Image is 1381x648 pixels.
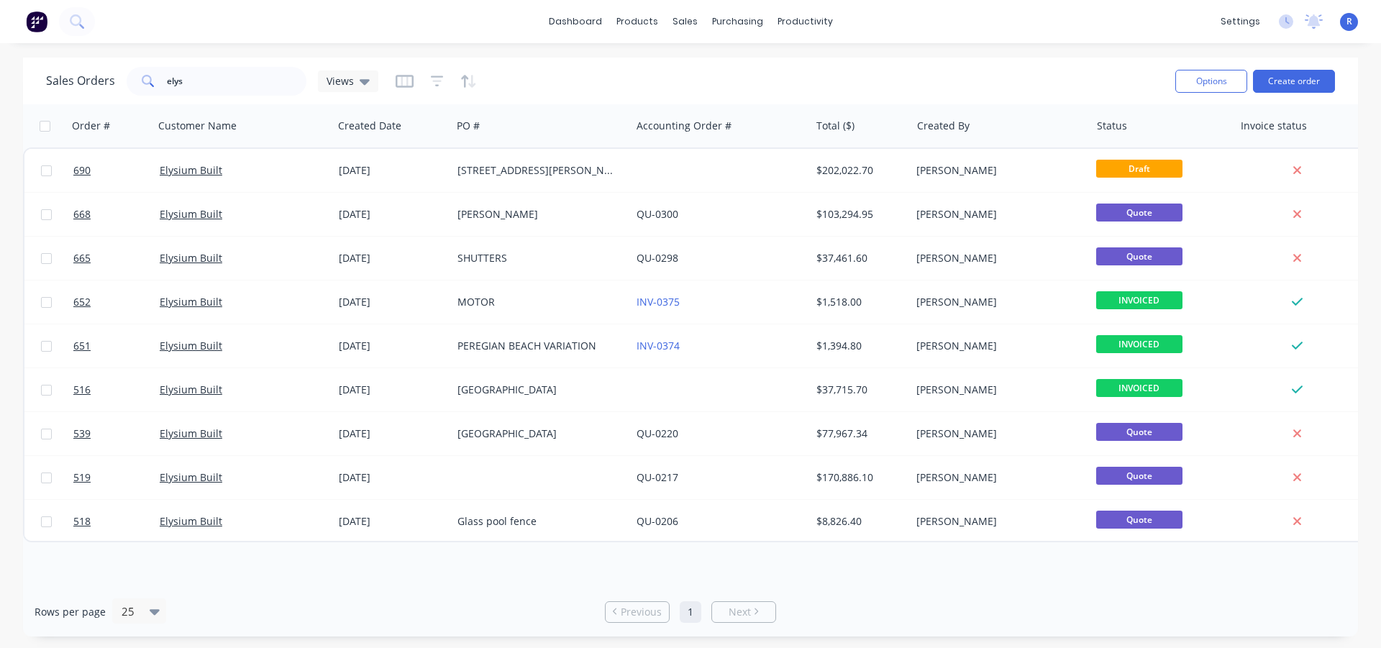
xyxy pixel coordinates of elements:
a: Previous page [606,605,669,619]
span: 518 [73,514,91,529]
div: [DATE] [339,207,446,222]
span: 665 [73,251,91,265]
span: INVOICED [1096,379,1182,397]
div: $202,022.70 [816,163,901,178]
a: QU-0220 [637,426,678,440]
a: Elysium Built [160,295,222,309]
a: QU-0217 [637,470,678,484]
a: QU-0300 [637,207,678,221]
div: [PERSON_NAME] [916,426,1076,441]
a: 668 [73,193,160,236]
span: INVOICED [1096,291,1182,309]
div: settings [1213,11,1267,32]
div: $103,294.95 [816,207,901,222]
span: Quote [1096,247,1182,265]
a: Elysium Built [160,383,222,396]
button: Create order [1253,70,1335,93]
div: sales [665,11,705,32]
div: [DATE] [339,295,446,309]
div: products [609,11,665,32]
span: 519 [73,470,91,485]
span: Quote [1096,204,1182,222]
div: PO # [457,119,480,133]
a: Elysium Built [160,251,222,265]
div: Order # [72,119,110,133]
div: productivity [770,11,840,32]
a: 651 [73,324,160,368]
span: R [1346,15,1352,28]
a: 665 [73,237,160,280]
a: 652 [73,280,160,324]
a: Page 1 is your current page [680,601,701,623]
div: $1,394.80 [816,339,901,353]
img: Factory [26,11,47,32]
div: Status [1097,119,1127,133]
div: [DATE] [339,163,446,178]
span: 516 [73,383,91,397]
div: [PERSON_NAME] [916,514,1076,529]
a: 516 [73,368,160,411]
span: 668 [73,207,91,222]
button: Options [1175,70,1247,93]
div: [PERSON_NAME] [916,207,1076,222]
a: 518 [73,500,160,543]
span: Quote [1096,511,1182,529]
div: Customer Name [158,119,237,133]
a: Next page [712,605,775,619]
span: Previous [621,605,662,619]
div: [DATE] [339,470,446,485]
a: Elysium Built [160,163,222,177]
div: [PERSON_NAME] [916,295,1076,309]
div: SHUTTERS [457,251,617,265]
div: [GEOGRAPHIC_DATA] [457,426,617,441]
div: $37,715.70 [816,383,901,397]
div: Total ($) [816,119,854,133]
span: Quote [1096,423,1182,441]
div: Created By [917,119,970,133]
a: INV-0375 [637,295,680,309]
div: Accounting Order # [637,119,731,133]
a: Elysium Built [160,470,222,484]
div: [DATE] [339,514,446,529]
a: QU-0206 [637,514,678,528]
div: [DATE] [339,426,446,441]
div: [DATE] [339,383,446,397]
input: Search... [167,67,307,96]
span: Quote [1096,467,1182,485]
div: Created Date [338,119,401,133]
div: [PERSON_NAME] [916,470,1076,485]
div: [DATE] [339,339,446,353]
h1: Sales Orders [46,74,115,88]
a: 690 [73,149,160,192]
div: [DATE] [339,251,446,265]
span: 690 [73,163,91,178]
span: Views [327,73,354,88]
div: $170,886.10 [816,470,901,485]
div: [GEOGRAPHIC_DATA] [457,383,617,397]
div: [PERSON_NAME] [457,207,617,222]
div: Invoice status [1241,119,1307,133]
span: 539 [73,426,91,441]
div: [PERSON_NAME] [916,163,1076,178]
div: PEREGIAN BEACH VARIATION [457,339,617,353]
div: MOTOR [457,295,617,309]
a: dashboard [542,11,609,32]
div: $8,826.40 [816,514,901,529]
ul: Pagination [599,601,782,623]
span: Rows per page [35,605,106,619]
span: 651 [73,339,91,353]
span: Draft [1096,160,1182,178]
div: $77,967.34 [816,426,901,441]
a: Elysium Built [160,514,222,528]
a: Elysium Built [160,207,222,221]
div: [PERSON_NAME] [916,251,1076,265]
div: purchasing [705,11,770,32]
div: [PERSON_NAME] [916,383,1076,397]
a: 519 [73,456,160,499]
span: INVOICED [1096,335,1182,353]
a: QU-0298 [637,251,678,265]
a: INV-0374 [637,339,680,352]
a: Elysium Built [160,339,222,352]
a: Elysium Built [160,426,222,440]
div: $1,518.00 [816,295,901,309]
